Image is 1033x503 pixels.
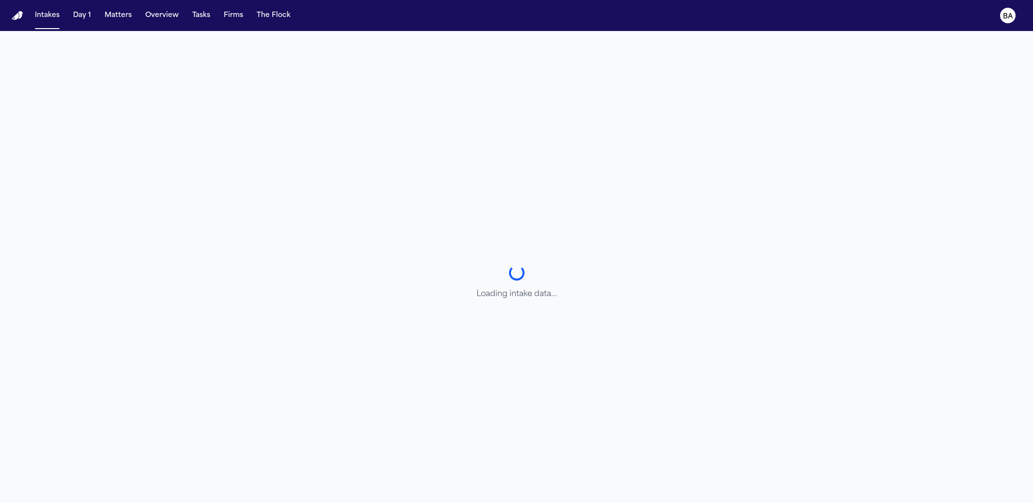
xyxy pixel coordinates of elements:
button: Day 1 [69,7,95,24]
button: Overview [141,7,183,24]
button: Matters [101,7,136,24]
button: The Flock [253,7,294,24]
button: Firms [220,7,247,24]
img: Finch Logo [12,11,23,20]
button: Tasks [188,7,214,24]
p: Loading intake data... [477,288,557,300]
button: Intakes [31,7,63,24]
text: BA [1003,13,1013,20]
a: Home [12,11,23,20]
